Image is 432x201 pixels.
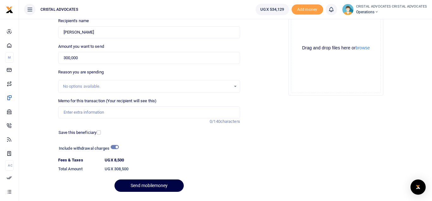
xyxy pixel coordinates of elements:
span: Operations [356,9,427,15]
div: File Uploader [288,1,383,96]
h6: Total Amount [58,166,100,172]
li: M [5,52,14,63]
input: Enter extra information [58,106,240,118]
span: Add money [292,4,323,15]
span: UGX 534,129 [260,6,284,13]
button: browse [355,46,370,50]
input: UGX [58,52,240,64]
span: CRISTAL ADVOCATES [38,7,81,12]
a: profile-user CRISTAL ADVOCATES CRISTAL ADVOCATES Operations [342,4,427,15]
span: 0/140 [210,119,220,124]
span: characters [220,119,240,124]
li: Wallet ballance [253,4,291,15]
div: Drag and drop files here or [291,45,380,51]
button: Send mobilemoney [114,179,184,192]
label: Amount you want to send [58,43,104,50]
img: profile-user [342,4,354,15]
input: Loading name... [58,26,240,38]
img: logo-small [6,6,13,14]
a: Add money [292,7,323,11]
small: CRISTAL ADVOCATES CRISTAL ADVOCATES [356,4,427,9]
label: Memo for this transaction (Your recipient will see this) [58,98,157,104]
h6: Include withdrawal charges [59,146,116,151]
a: UGX 534,129 [256,4,289,15]
dt: Fees & Taxes [56,157,102,163]
label: Reason you are spending [58,69,104,75]
div: Open Intercom Messenger [410,179,426,195]
li: Toup your wallet [292,4,323,15]
label: UGX 8,500 [105,157,124,163]
label: Save this beneficiary [59,129,96,136]
h6: UGX 308,500 [105,166,240,172]
div: No options available. [63,83,231,90]
label: Recipient's name [58,18,89,24]
li: Ac [5,160,14,171]
a: logo-small logo-large logo-large [6,7,13,12]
